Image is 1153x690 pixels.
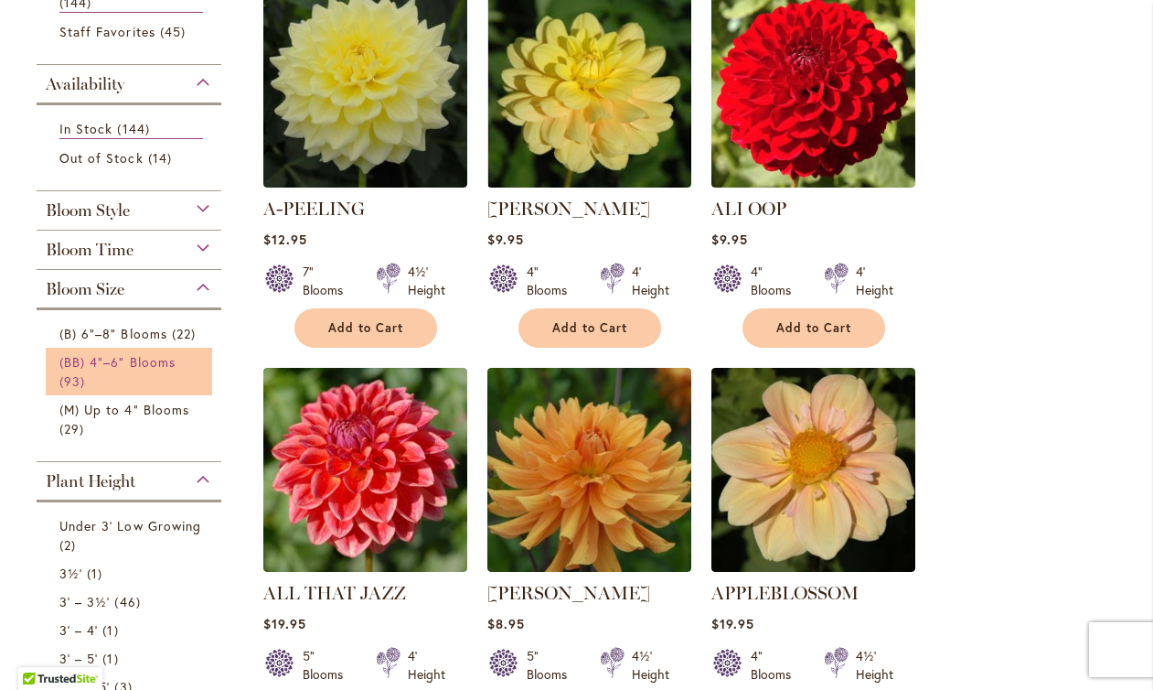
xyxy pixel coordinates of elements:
[160,22,190,41] span: 45
[408,647,445,684] div: 4' Height
[711,558,915,576] a: APPLEBLOSSOM
[303,647,354,684] div: 5" Blooms
[294,308,437,348] button: Add to Cart
[518,308,661,348] button: Add to Cart
[776,320,851,336] span: Add to Cart
[59,649,203,668] a: 3' – 5' 1
[751,263,802,299] div: 4" Blooms
[114,592,144,611] span: 46
[59,419,89,438] span: 29
[711,615,754,632] span: $19.95
[632,263,669,299] div: 4' Height
[263,582,406,604] a: ALL THAT JAZZ
[711,198,786,220] a: ALI OOP
[46,279,124,299] span: Bloom Size
[59,564,203,583] a: 3½' 1
[487,558,691,576] a: ANDREW CHARLES
[46,74,124,94] span: Availability
[87,564,107,583] span: 1
[711,174,915,191] a: ALI OOP
[263,174,467,191] a: A-Peeling
[46,240,133,260] span: Bloom Time
[59,148,203,167] a: Out of Stock 14
[487,582,650,604] a: [PERSON_NAME]
[856,647,893,684] div: 4½' Height
[487,198,650,220] a: [PERSON_NAME]
[263,615,306,632] span: $19.95
[59,372,90,391] span: 93
[59,535,80,555] span: 2
[59,23,155,40] span: Staff Favorites
[46,471,135,491] span: Plant Height
[117,119,154,138] span: 144
[59,592,203,611] a: 3' – 3½' 46
[527,647,578,684] div: 5" Blooms
[487,368,691,572] img: ANDREW CHARLES
[59,593,110,610] span: 3' – 3½'
[751,647,802,684] div: 4" Blooms
[856,263,893,299] div: 4' Height
[46,200,130,221] span: Bloom Style
[172,324,200,343] span: 22
[487,231,524,248] span: $9.95
[328,320,403,336] span: Add to Cart
[742,308,885,348] button: Add to Cart
[102,620,123,640] span: 1
[59,325,167,342] span: (B) 6"–8" Blooms
[59,401,189,418] span: (M) Up to 4" Blooms
[711,231,748,248] span: $9.95
[263,368,467,572] img: ALL THAT JAZZ
[59,352,203,391] a: (BB) 4"–6" Blooms 93
[59,120,112,137] span: In Stock
[711,368,915,572] img: APPLEBLOSSOM
[59,22,203,41] a: Staff Favorites
[59,353,176,371] span: (BB) 4"–6" Blooms
[102,649,123,668] span: 1
[59,516,203,555] a: Under 3' Low Growing 2
[303,263,354,299] div: 7" Blooms
[59,517,201,534] span: Under 3' Low Growing
[487,615,525,632] span: $8.95
[527,263,578,299] div: 4" Blooms
[59,650,98,667] span: 3' – 5'
[59,324,203,343] a: (B) 6"–8" Blooms 22
[711,582,859,604] a: APPLEBLOSSOM
[408,263,445,299] div: 4½' Height
[263,558,467,576] a: ALL THAT JAZZ
[14,625,65,676] iframe: Launch Accessibility Center
[59,621,98,639] span: 3' – 4'
[487,174,691,191] a: AHOY MATEY
[263,231,307,248] span: $12.95
[263,198,365,220] a: A-PEELING
[148,148,176,167] span: 14
[59,119,203,139] a: In Stock 144
[59,565,82,582] span: 3½'
[59,400,203,438] a: (M) Up to 4" Blooms 29
[59,149,144,167] span: Out of Stock
[59,620,203,640] a: 3' – 4' 1
[632,647,669,684] div: 4½' Height
[552,320,627,336] span: Add to Cart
